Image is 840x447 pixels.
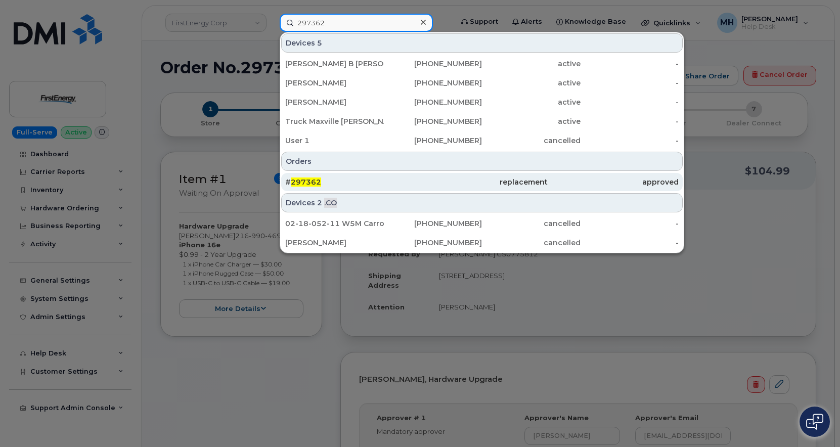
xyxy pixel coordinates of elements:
div: - [581,78,679,88]
div: Truck Maxville [PERSON_NAME] [285,116,384,126]
div: [PERSON_NAME] [285,97,384,107]
div: active [482,116,581,126]
div: [PHONE_NUMBER] [384,116,482,126]
img: Open chat [806,414,823,430]
div: cancelled [482,136,581,146]
span: 297362 [291,177,321,187]
div: active [482,78,581,88]
div: [PHONE_NUMBER] [384,238,482,248]
div: approved [548,177,679,187]
div: - [581,218,679,229]
a: 02-18-052-11 W5M Carrot Creek Group Meter SCADA Modem[PHONE_NUMBER]cancelled- [281,214,683,233]
div: [PERSON_NAME] [285,238,384,248]
div: 02-18-052-11 W5M Carrot Creek Group Meter SCADA Modem [285,218,384,229]
a: Truck Maxville [PERSON_NAME][PHONE_NUMBER]active- [281,112,683,130]
a: #297362replacementapproved [281,173,683,191]
span: .CO [324,198,337,208]
a: [PERSON_NAME][PHONE_NUMBER]active- [281,74,683,92]
span: 2 [317,198,322,208]
div: - [581,59,679,69]
div: User 1 [285,136,384,146]
div: [PERSON_NAME] B [PERSON_NAME] [285,59,384,69]
div: [PERSON_NAME] [285,78,384,88]
div: Devices [281,33,683,53]
a: [PERSON_NAME] B [PERSON_NAME][PHONE_NUMBER]active- [281,55,683,73]
div: - [581,238,679,248]
div: cancelled [482,238,581,248]
div: - [581,116,679,126]
div: [PHONE_NUMBER] [384,218,482,229]
a: User 1[PHONE_NUMBER]cancelled- [281,131,683,150]
div: replacement [416,177,547,187]
div: [PHONE_NUMBER] [384,59,482,69]
div: Devices [281,193,683,212]
div: - [581,97,679,107]
div: [PHONE_NUMBER] [384,136,482,146]
a: [PERSON_NAME][PHONE_NUMBER]cancelled- [281,234,683,252]
div: [PHONE_NUMBER] [384,78,482,88]
div: cancelled [482,218,581,229]
div: - [581,136,679,146]
span: 5 [317,38,322,48]
div: active [482,59,581,69]
div: active [482,97,581,107]
a: [PERSON_NAME][PHONE_NUMBER]active- [281,93,683,111]
div: Orders [281,152,683,171]
div: [PHONE_NUMBER] [384,97,482,107]
div: # [285,177,416,187]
